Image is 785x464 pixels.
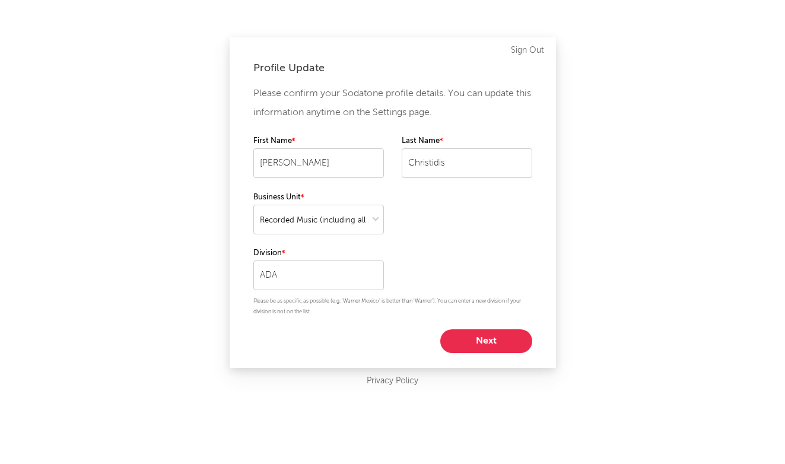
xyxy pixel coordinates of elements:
button: Next [440,329,532,353]
p: Please confirm your Sodatone profile details. You can update this information anytime on the Sett... [253,84,532,122]
input: Your last name [402,148,532,178]
a: Sign Out [511,43,544,58]
div: Profile Update [253,61,532,75]
label: Last Name [402,134,532,148]
label: First Name [253,134,384,148]
input: Your first name [253,148,384,178]
label: Division [253,246,384,260]
p: Please be as specific as possible (e.g. 'Warner Mexico' is better than 'Warner'). You can enter a... [253,296,532,317]
label: Business Unit [253,190,384,205]
a: Privacy Policy [367,374,418,389]
input: Your division [253,260,384,290]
